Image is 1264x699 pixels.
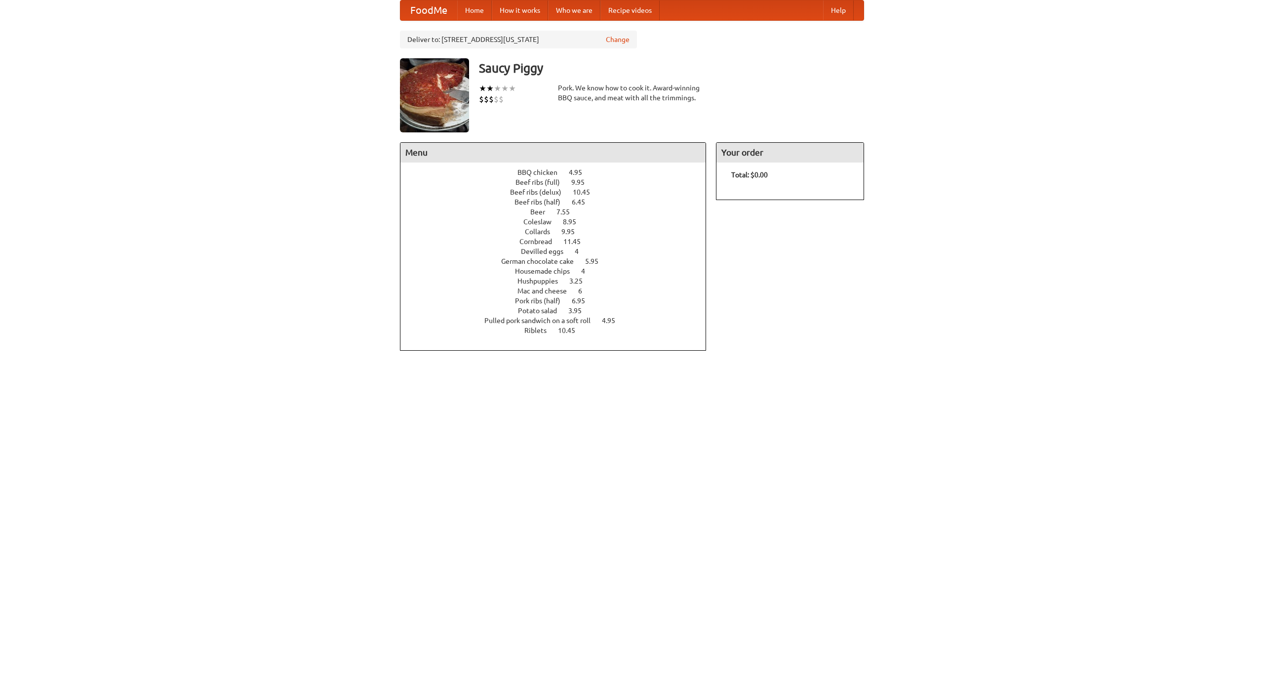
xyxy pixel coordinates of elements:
li: $ [494,94,499,105]
div: Deliver to: [STREET_ADDRESS][US_STATE] [400,31,637,48]
span: 6.45 [572,198,595,206]
h3: Saucy Piggy [479,58,864,78]
div: Pork. We know how to cook it. Award-winning BBQ sauce, and meat with all the trimmings. [558,83,706,103]
a: German chocolate cake 5.95 [501,257,617,265]
span: 9.95 [571,178,594,186]
li: $ [479,94,484,105]
span: Potato salad [518,307,567,315]
span: 8.95 [563,218,586,226]
span: BBQ chicken [517,168,567,176]
span: Riblets [524,327,556,334]
span: 10.45 [558,327,585,334]
li: ★ [509,83,516,94]
a: Recipe videos [600,0,660,20]
span: 6.95 [572,297,595,305]
span: Hushpuppies [517,277,568,285]
img: angular.jpg [400,58,469,132]
span: Beef ribs (full) [515,178,570,186]
span: Coleslaw [523,218,561,226]
li: $ [499,94,504,105]
span: 11.45 [563,238,591,246]
a: Beer 7.55 [530,208,588,216]
span: 7.55 [556,208,580,216]
li: ★ [494,83,501,94]
span: Pulled pork sandwich on a soft roll [484,317,600,325]
a: FoodMe [400,0,457,20]
a: Pork ribs (half) 6.95 [515,297,603,305]
span: Collards [525,228,560,236]
a: Devilled eggs 4 [521,247,597,255]
h4: Menu [400,143,706,163]
li: $ [489,94,494,105]
span: Beef ribs (delux) [510,188,571,196]
a: Home [457,0,492,20]
a: Beef ribs (half) 6.45 [514,198,603,206]
a: BBQ chicken 4.95 [517,168,600,176]
span: 3.95 [568,307,592,315]
a: Potato salad 3.95 [518,307,600,315]
a: Pulled pork sandwich on a soft roll 4.95 [484,317,633,325]
a: Hushpuppies 3.25 [517,277,601,285]
span: 9.95 [561,228,585,236]
span: German chocolate cake [501,257,584,265]
span: 10.45 [573,188,600,196]
span: 5.95 [585,257,608,265]
span: Beer [530,208,555,216]
span: 4.95 [602,317,625,325]
span: Beef ribs (half) [514,198,570,206]
li: ★ [501,83,509,94]
span: Pork ribs (half) [515,297,570,305]
a: Cornbread 11.45 [519,238,599,246]
b: Total: $0.00 [731,171,768,179]
span: 3.25 [569,277,592,285]
span: Housemade chips [515,267,580,275]
span: Cornbread [519,238,562,246]
a: Collards 9.95 [525,228,593,236]
span: 4 [575,247,589,255]
a: Who we are [548,0,600,20]
a: Beef ribs (full) 9.95 [515,178,603,186]
span: 6 [578,287,592,295]
a: Help [823,0,854,20]
span: Mac and cheese [517,287,577,295]
a: Housemade chips 4 [515,267,603,275]
span: Devilled eggs [521,247,573,255]
a: Riblets 10.45 [524,327,593,334]
a: Change [606,35,630,44]
a: How it works [492,0,548,20]
span: 4 [581,267,595,275]
li: ★ [479,83,486,94]
a: Coleslaw 8.95 [523,218,594,226]
li: $ [484,94,489,105]
a: Beef ribs (delux) 10.45 [510,188,608,196]
li: ★ [486,83,494,94]
h4: Your order [716,143,864,163]
span: 4.95 [569,168,592,176]
a: Mac and cheese 6 [517,287,600,295]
